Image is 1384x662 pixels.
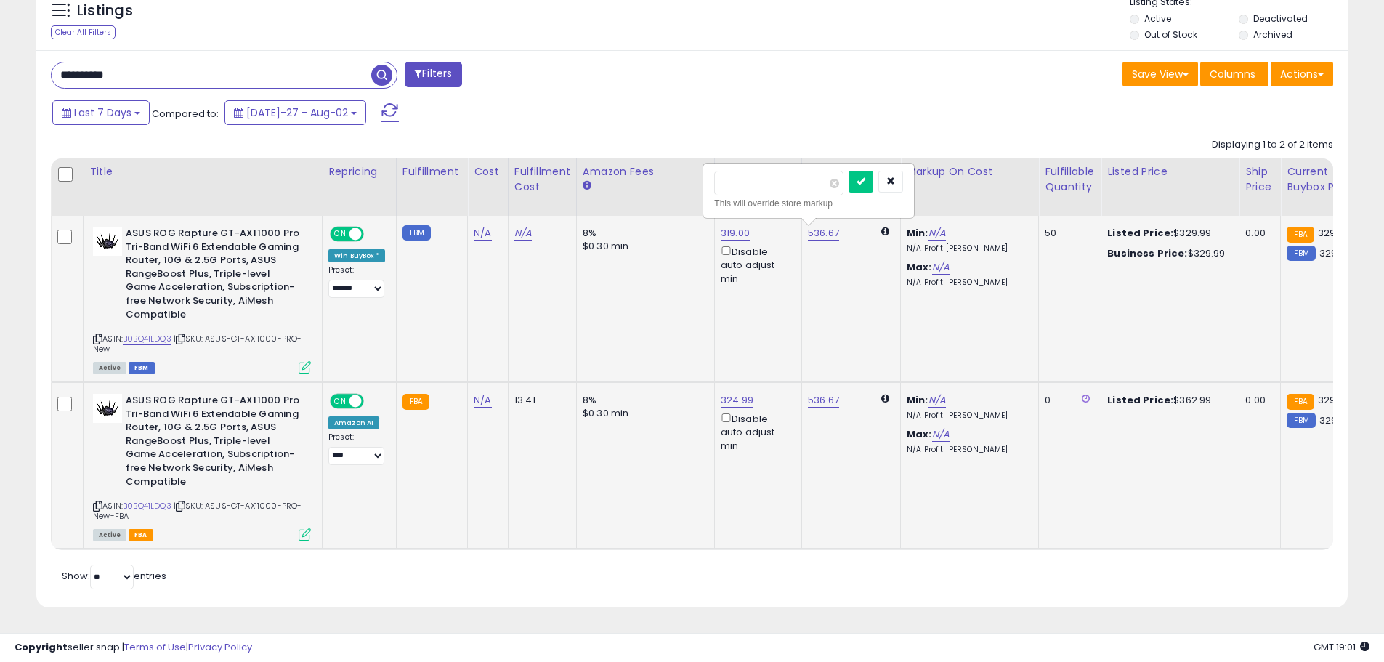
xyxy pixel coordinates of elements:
[1318,393,1350,407] span: 329.99
[721,243,790,286] div: Disable auto adjust min
[15,640,68,654] strong: Copyright
[1212,138,1333,152] div: Displaying 1 to 2 of 2 items
[928,226,946,241] a: N/A
[152,107,219,121] span: Compared to:
[15,641,252,655] div: seller snap | |
[808,393,839,408] a: 536.67
[1045,394,1090,407] div: 0
[1107,164,1233,179] div: Listed Price
[328,416,379,429] div: Amazon AI
[93,500,302,522] span: | SKU: ASUS-GT-AX11000-PRO-New-FBA
[514,394,565,407] div: 13.41
[474,393,491,408] a: N/A
[328,432,385,465] div: Preset:
[1144,12,1171,25] label: Active
[126,227,302,325] b: ASUS ROG Rapture GT-AX11000 Pro Tri-Band WiFi 6 Extendable Gaming Router, 10G & 2.5G Ports, ASUS ...
[1245,227,1269,240] div: 0.00
[721,226,750,241] a: 319.00
[246,105,348,120] span: [DATE]-27 - Aug-02
[405,62,461,87] button: Filters
[77,1,133,21] h5: Listings
[907,445,1027,455] p: N/A Profit [PERSON_NAME]
[328,249,385,262] div: Win BuyBox *
[1107,226,1173,240] b: Listed Price:
[1319,413,1351,427] span: 329.99
[1287,164,1361,195] div: Current Buybox Price
[932,427,950,442] a: N/A
[583,407,703,420] div: $0.30 min
[1287,394,1314,410] small: FBA
[907,411,1027,421] p: N/A Profit [PERSON_NAME]
[331,395,349,408] span: ON
[129,529,153,541] span: FBA
[89,164,316,179] div: Title
[1107,393,1173,407] b: Listed Price:
[1314,640,1369,654] span: 2025-08-10 19:01 GMT
[123,500,171,512] a: B0BQ41LDQ3
[1200,62,1268,86] button: Columns
[362,228,385,241] span: OFF
[474,226,491,241] a: N/A
[1287,246,1315,261] small: FBM
[721,411,790,453] div: Disable auto adjust min
[93,333,302,355] span: | SKU: ASUS-GT-AX11000-PRO-New
[1107,246,1187,260] b: Business Price:
[808,226,839,241] a: 536.67
[1210,67,1255,81] span: Columns
[907,243,1027,254] p: N/A Profit [PERSON_NAME]
[714,196,903,211] div: This will override store markup
[907,164,1032,179] div: Markup on Cost
[224,100,366,125] button: [DATE]-27 - Aug-02
[514,226,532,241] a: N/A
[907,226,928,240] b: Min:
[1245,164,1274,195] div: Ship Price
[721,393,753,408] a: 324.99
[188,640,252,654] a: Privacy Policy
[362,395,385,408] span: OFF
[93,529,126,541] span: All listings currently available for purchase on Amazon
[1107,227,1228,240] div: $329.99
[402,164,461,179] div: Fulfillment
[514,164,570,195] div: Fulfillment Cost
[1122,62,1198,86] button: Save View
[1271,62,1333,86] button: Actions
[1253,12,1308,25] label: Deactivated
[583,179,591,193] small: Amazon Fees.
[1245,394,1269,407] div: 0.00
[1253,28,1292,41] label: Archived
[907,393,928,407] b: Min:
[62,569,166,583] span: Show: entries
[328,164,390,179] div: Repricing
[1318,226,1350,240] span: 329.99
[1144,28,1197,41] label: Out of Stock
[1287,227,1314,243] small: FBA
[328,265,385,298] div: Preset:
[51,25,116,39] div: Clear All Filters
[402,394,429,410] small: FBA
[93,227,311,372] div: ASIN:
[907,260,932,274] b: Max:
[93,394,311,539] div: ASIN:
[93,227,122,256] img: 31B+1aSq+rL._SL40_.jpg
[907,278,1027,288] p: N/A Profit [PERSON_NAME]
[932,260,950,275] a: N/A
[402,225,431,241] small: FBM
[1045,227,1090,240] div: 50
[1287,413,1315,428] small: FBM
[583,394,703,407] div: 8%
[901,158,1039,216] th: The percentage added to the cost of goods (COGS) that forms the calculator for Min & Max prices.
[583,227,703,240] div: 8%
[123,333,171,345] a: B0BQ41LDQ3
[126,394,302,492] b: ASUS ROG Rapture GT-AX11000 Pro Tri-Band WiFi 6 Extendable Gaming Router, 10G & 2.5G Ports, ASUS ...
[93,394,122,423] img: 31B+1aSq+rL._SL40_.jpg
[74,105,131,120] span: Last 7 Days
[331,228,349,241] span: ON
[1319,246,1351,260] span: 329.99
[907,427,932,441] b: Max:
[1107,247,1228,260] div: $329.99
[474,164,502,179] div: Cost
[583,164,708,179] div: Amazon Fees
[129,362,155,374] span: FBM
[124,640,186,654] a: Terms of Use
[52,100,150,125] button: Last 7 Days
